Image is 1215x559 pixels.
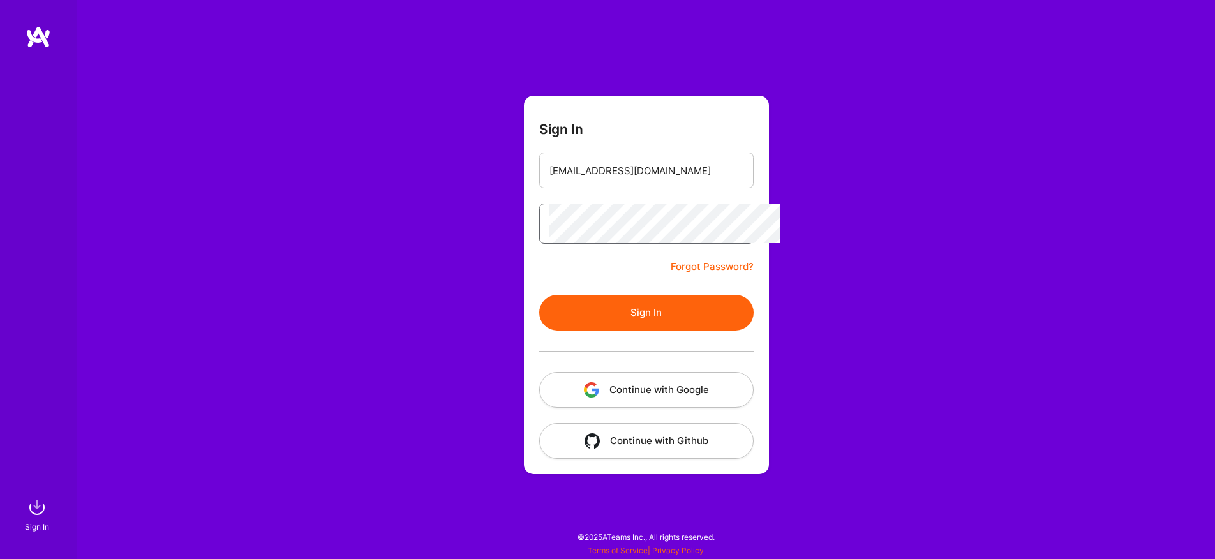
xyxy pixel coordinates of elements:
img: icon [585,433,600,449]
a: sign inSign In [27,495,50,533]
h3: Sign In [539,121,583,137]
img: sign in [24,495,50,520]
input: Email... [549,154,743,187]
span: | [588,546,704,555]
button: Sign In [539,295,754,331]
div: © 2025 ATeams Inc., All rights reserved. [77,521,1215,553]
div: Sign In [25,520,49,533]
button: Continue with Github [539,423,754,459]
a: Privacy Policy [652,546,704,555]
img: logo [26,26,51,48]
a: Forgot Password? [671,259,754,274]
button: Continue with Google [539,372,754,408]
img: icon [584,382,599,398]
a: Terms of Service [588,546,648,555]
